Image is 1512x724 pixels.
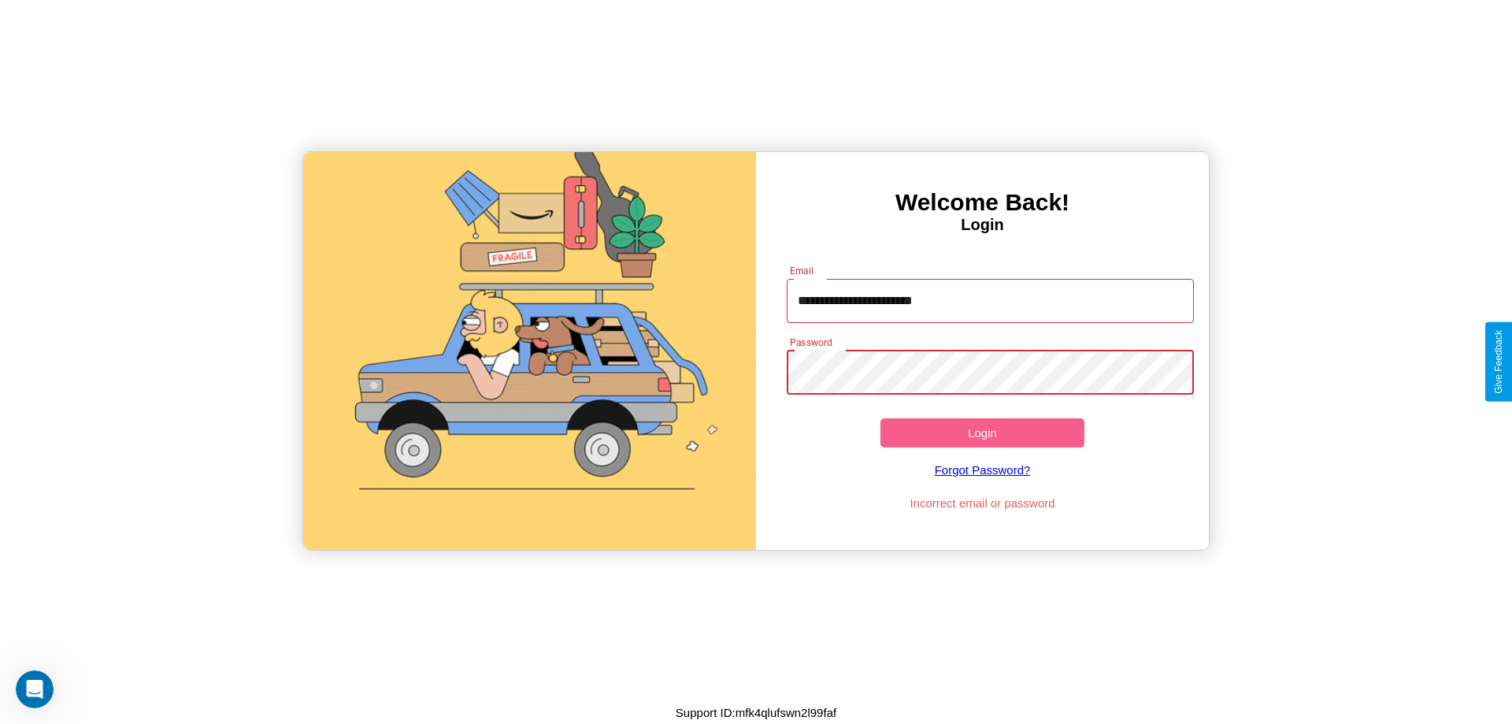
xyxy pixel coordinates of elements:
label: Password [790,336,832,349]
h4: Login [756,216,1209,234]
label: Email [790,264,814,277]
img: gif [303,152,756,550]
h3: Welcome Back! [756,189,1209,216]
div: Give Feedback [1493,330,1504,394]
p: Support ID: mfk4qlufswn2l99faf [676,702,836,723]
iframe: Intercom live chat [16,670,54,708]
p: Incorrect email or password [779,492,1187,514]
button: Login [880,418,1084,447]
a: Forgot Password? [779,447,1187,492]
